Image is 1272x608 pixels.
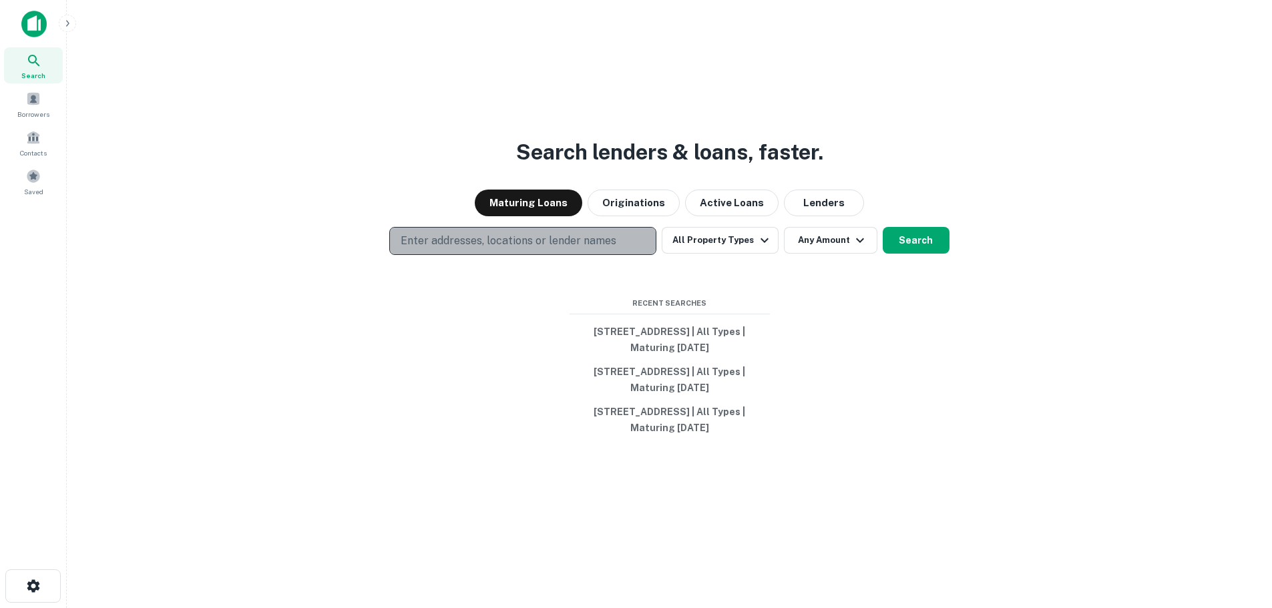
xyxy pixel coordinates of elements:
[662,227,778,254] button: All Property Types
[784,190,864,216] button: Lenders
[21,70,45,81] span: Search
[4,47,63,83] a: Search
[588,190,680,216] button: Originations
[516,136,823,168] h3: Search lenders & loans, faster.
[475,190,582,216] button: Maturing Loans
[570,298,770,309] span: Recent Searches
[389,227,656,255] button: Enter addresses, locations or lender names
[1205,501,1272,565] iframe: Chat Widget
[570,400,770,440] button: [STREET_ADDRESS] | All Types | Maturing [DATE]
[570,320,770,360] button: [STREET_ADDRESS] | All Types | Maturing [DATE]
[570,360,770,400] button: [STREET_ADDRESS] | All Types | Maturing [DATE]
[4,86,63,122] a: Borrowers
[784,227,877,254] button: Any Amount
[883,227,949,254] button: Search
[20,147,47,158] span: Contacts
[685,190,779,216] button: Active Loans
[24,186,43,197] span: Saved
[17,109,49,119] span: Borrowers
[21,11,47,37] img: capitalize-icon.png
[4,125,63,161] a: Contacts
[401,233,616,249] p: Enter addresses, locations or lender names
[4,164,63,200] a: Saved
